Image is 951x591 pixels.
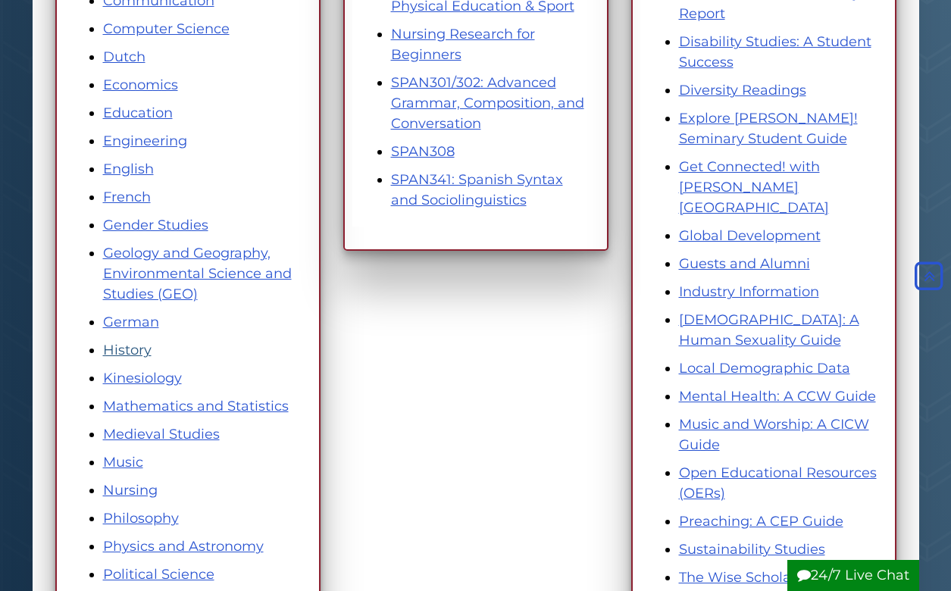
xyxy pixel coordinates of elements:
a: Geology and Geography, Environmental Science and Studies (GEO) [103,245,292,302]
a: Industry Information [679,283,819,300]
a: Diversity Readings [679,82,806,98]
a: Nursing Research for Beginners [391,26,535,63]
a: Medieval Studies [103,426,220,442]
a: Physics and Astronomy [103,538,264,555]
a: History [103,342,152,358]
a: Gender Studies [103,217,208,233]
a: SPAN341: Spanish Syntax and Sociolinguistics [391,171,563,208]
a: [DEMOGRAPHIC_DATA]: A Human Sexuality Guide [679,311,859,349]
a: Kinesiology [103,370,182,386]
a: Local Demographic Data [679,360,850,377]
a: Economics [103,77,178,93]
a: Get Connected! with [PERSON_NAME][GEOGRAPHIC_DATA] [679,158,829,216]
a: Preaching: A CEP Guide [679,513,843,530]
a: SPAN308 [391,143,455,160]
a: Dutch [103,48,145,65]
a: German [103,314,159,330]
a: Music [103,454,143,471]
a: Nursing [103,482,158,499]
a: Computer Science [103,20,230,37]
a: Education [103,105,173,121]
a: English [103,161,154,177]
a: Music and Worship: A CICW Guide [679,416,869,453]
a: Explore [PERSON_NAME]! Seminary Student Guide [679,110,858,147]
a: Guests and Alumni [679,255,810,272]
a: Sustainability Studies [679,541,825,558]
a: Global Development [679,227,821,244]
a: Engineering [103,133,187,149]
a: Political Science [103,566,214,583]
a: Mathematics and Statistics [103,398,289,414]
a: Open Educational Resources (OERs) [679,464,877,502]
a: Mental Health: A CCW Guide [679,388,876,405]
a: Back to Top [911,268,947,285]
button: 24/7 Live Chat [787,560,919,591]
a: Disability Studies: A Student Success [679,33,871,70]
a: French [103,189,151,205]
a: SPAN301/302: Advanced Grammar, Composition, and Conversation [391,74,584,132]
a: Philosophy [103,510,179,527]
